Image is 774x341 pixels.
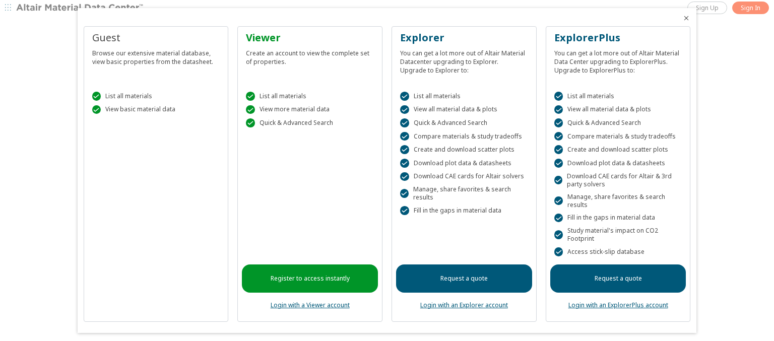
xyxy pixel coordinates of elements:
[554,193,682,209] div: Manage, share favorites & search results
[554,159,563,168] div: 
[246,118,374,127] div: Quick & Advanced Search
[246,118,255,127] div: 
[550,264,686,293] a: Request a quote
[92,105,101,114] div: 
[92,92,220,101] div: List all materials
[420,301,508,309] a: Login with an Explorer account
[400,145,528,154] div: Create and download scatter plots
[400,45,528,75] div: You can get a lot more out of Altair Material Datacenter upgrading to Explorer. Upgrade to Explor...
[400,132,528,141] div: Compare materials & study tradeoffs
[400,105,528,114] div: View all material data & plots
[92,105,220,114] div: View basic material data
[554,132,682,141] div: Compare materials & study tradeoffs
[554,132,563,141] div: 
[554,45,682,75] div: You can get a lot more out of Altair Material Data Center upgrading to ExplorerPlus. Upgrade to E...
[554,145,563,154] div: 
[246,92,374,101] div: List all materials
[400,105,409,114] div: 
[554,105,682,114] div: View all material data & plots
[400,132,409,141] div: 
[246,45,374,66] div: Create an account to view the complete set of properties.
[554,196,563,206] div: 
[400,206,528,215] div: Fill in the gaps in material data
[246,105,255,114] div: 
[271,301,350,309] a: Login with a Viewer account
[400,92,528,101] div: List all materials
[400,118,409,127] div: 
[568,301,668,309] a: Login with an ExplorerPlus account
[400,189,409,198] div: 
[400,118,528,127] div: Quick & Advanced Search
[242,264,378,293] a: Register to access instantly
[554,145,682,154] div: Create and download scatter plots
[554,214,563,223] div: 
[554,118,682,127] div: Quick & Advanced Search
[396,264,532,293] a: Request a quote
[400,92,409,101] div: 
[246,31,374,45] div: Viewer
[400,206,409,215] div: 
[682,14,690,22] button: Close
[246,105,374,114] div: View more material data
[92,31,220,45] div: Guest
[400,145,409,154] div: 
[400,159,409,168] div: 
[400,185,528,201] div: Manage, share favorites & search results
[554,118,563,127] div: 
[554,172,682,188] div: Download CAE cards for Altair & 3rd party solvers
[554,230,563,239] div: 
[554,31,682,45] div: ExplorerPlus
[400,172,528,181] div: Download CAE cards for Altair solvers
[400,172,409,181] div: 
[554,247,563,256] div: 
[554,92,682,101] div: List all materials
[554,247,682,256] div: Access stick-slip database
[400,159,528,168] div: Download plot data & datasheets
[554,214,682,223] div: Fill in the gaps in material data
[400,31,528,45] div: Explorer
[92,92,101,101] div: 
[554,105,563,114] div: 
[246,92,255,101] div: 
[92,45,220,66] div: Browse our extensive material database, view basic properties from the datasheet.
[554,92,563,101] div: 
[554,159,682,168] div: Download plot data & datasheets
[554,227,682,243] div: Study material's impact on CO2 Footprint
[554,176,562,185] div: 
